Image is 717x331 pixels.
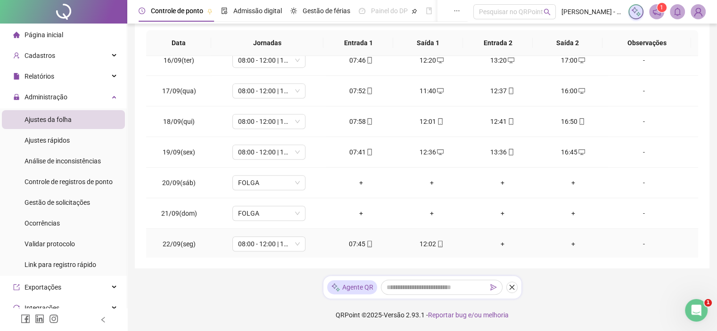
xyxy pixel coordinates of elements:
[49,314,58,323] span: instagram
[35,314,44,323] span: linkedin
[333,147,389,157] div: 07:41
[238,206,300,220] span: FOLGA
[616,55,671,65] div: -
[509,284,515,291] span: close
[507,118,514,125] span: mobile
[238,84,300,98] span: 08:00 - 12:00 | 13:00 - 17:00
[13,73,20,80] span: file
[404,147,460,157] div: 12:36
[333,178,389,188] div: +
[384,311,404,319] span: Versão
[436,57,444,64] span: desktop
[25,304,59,312] span: Integrações
[139,8,145,14] span: clock-circle
[426,8,432,14] span: book
[333,86,389,96] div: 07:52
[238,114,300,129] span: 08:00 - 12:00 | 13:00 - 17:00
[507,88,514,94] span: mobile
[475,208,530,218] div: +
[290,8,297,14] span: sun
[475,178,530,188] div: +
[616,116,671,127] div: -
[233,7,282,15] span: Admissão digital
[25,240,75,248] span: Validar protocolo
[163,240,196,248] span: 22/09(seg)
[365,118,373,125] span: mobile
[393,30,463,56] th: Saída 1
[616,178,671,188] div: -
[13,32,20,38] span: home
[616,86,671,96] div: -
[25,137,70,144] span: Ajustes rápidos
[577,57,585,64] span: desktop
[577,118,585,125] span: mobile
[545,55,601,65] div: 17:00
[333,116,389,127] div: 07:58
[365,57,373,64] span: mobile
[545,178,601,188] div: +
[545,239,601,249] div: +
[545,116,601,127] div: 16:50
[507,149,514,155] span: mobile
[164,57,194,64] span: 16/09(ter)
[685,299,708,322] iframe: Intercom live chat
[238,53,300,67] span: 08:00 - 12:00 | 13:00 - 17:00
[436,149,444,155] span: desktop
[561,7,623,17] span: [PERSON_NAME] - [PERSON_NAME]
[428,311,509,319] span: Reportar bug e/ou melhoria
[163,118,195,125] span: 18/09(qui)
[365,241,373,247] span: mobile
[25,73,54,80] span: Relatórios
[673,8,682,16] span: bell
[146,30,211,56] th: Data
[616,239,671,249] div: -
[412,8,417,14] span: pushpin
[475,116,530,127] div: 12:41
[359,8,365,14] span: dashboard
[365,149,373,155] span: mobile
[616,208,671,218] div: -
[436,88,444,94] span: desktop
[704,299,712,307] span: 1
[691,5,705,19] img: 89511
[507,57,514,64] span: desktop
[436,241,444,247] span: mobile
[545,86,601,96] div: 16:00
[13,305,20,311] span: sync
[327,280,377,294] div: Agente QR
[25,219,60,227] span: Ocorrências
[404,86,460,96] div: 11:40
[25,116,72,123] span: Ajustes da folha
[162,87,196,95] span: 17/09(qua)
[475,55,530,65] div: 13:20
[100,316,107,323] span: left
[616,147,671,157] div: -
[404,55,460,65] div: 12:20
[221,8,228,14] span: file-done
[25,52,55,59] span: Cadastros
[453,8,460,14] span: ellipsis
[238,145,300,159] span: 08:00 - 12:00 | 13:00 - 17:00
[238,176,300,190] span: FOLGA
[404,239,460,249] div: 12:02
[545,208,601,218] div: +
[365,88,373,94] span: mobile
[333,239,389,249] div: 07:45
[333,55,389,65] div: 07:46
[25,31,63,39] span: Página inicial
[404,116,460,127] div: 12:01
[25,93,67,101] span: Administração
[211,30,323,56] th: Jornadas
[25,199,90,206] span: Gestão de solicitações
[545,147,601,157] div: 16:45
[25,178,113,186] span: Controle de registros de ponto
[13,94,20,100] span: lock
[25,283,61,291] span: Exportações
[151,7,203,15] span: Controle de ponto
[163,148,195,156] span: 19/09(sex)
[404,178,460,188] div: +
[475,147,530,157] div: 13:36
[21,314,30,323] span: facebook
[602,30,691,56] th: Observações
[25,261,96,268] span: Link para registro rápido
